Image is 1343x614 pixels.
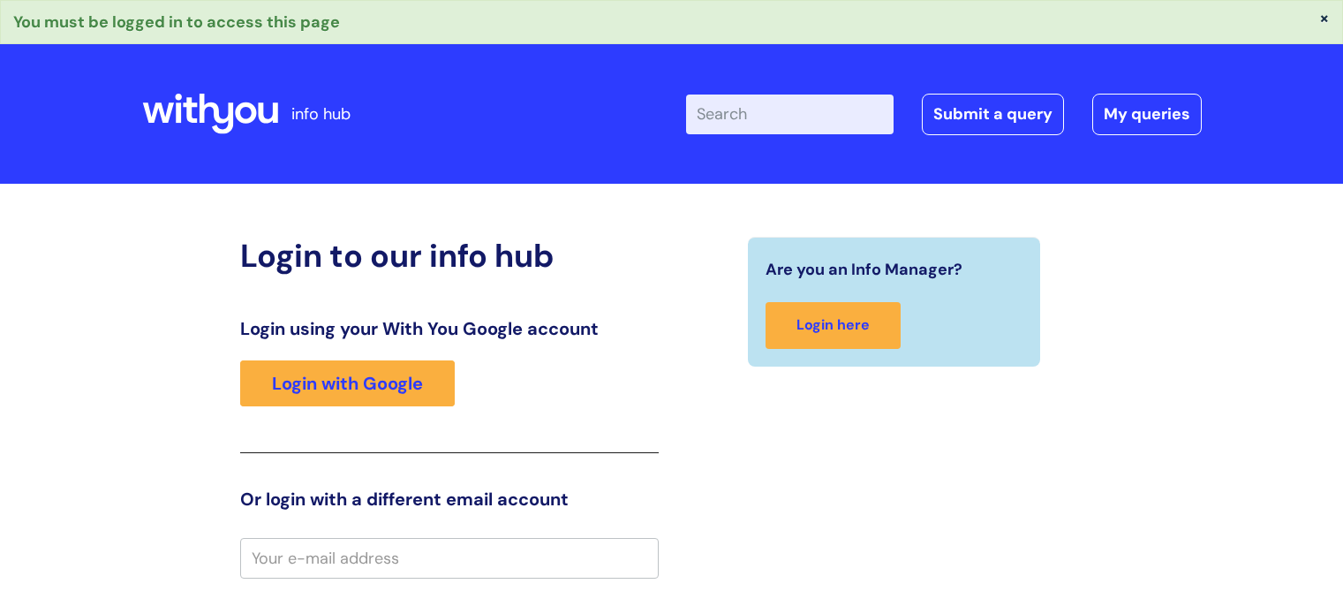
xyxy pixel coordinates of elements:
[240,538,659,579] input: Your e-mail address
[291,100,351,128] p: info hub
[922,94,1064,134] a: Submit a query
[686,95,894,133] input: Search
[766,302,901,349] a: Login here
[240,489,659,510] h3: Or login with a different email account
[240,360,455,406] a: Login with Google
[1092,94,1202,134] a: My queries
[240,318,659,339] h3: Login using your With You Google account
[240,237,659,275] h2: Login to our info hub
[766,255,962,284] span: Are you an Info Manager?
[1319,10,1330,26] button: ×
